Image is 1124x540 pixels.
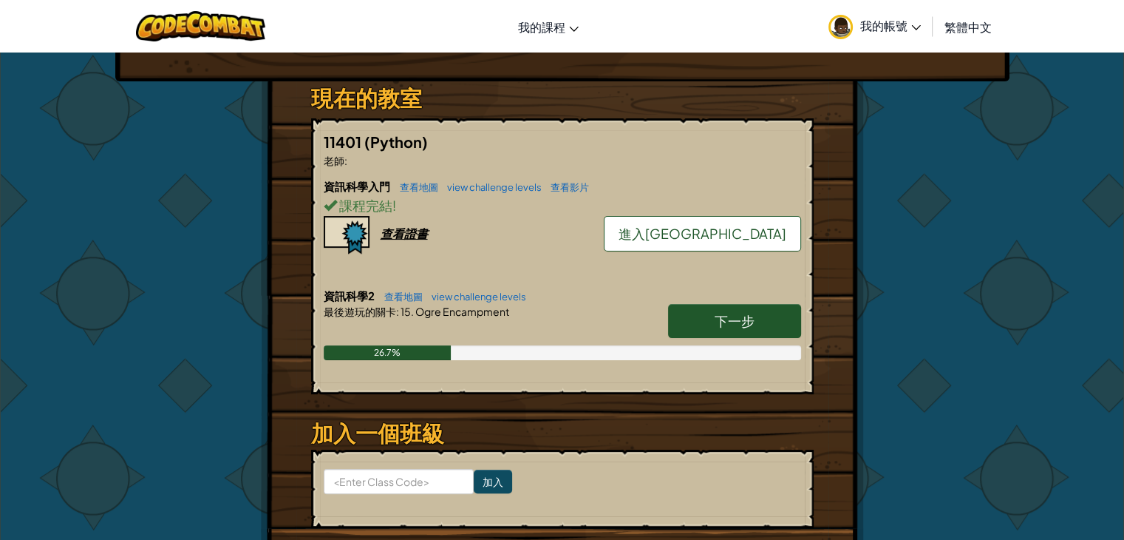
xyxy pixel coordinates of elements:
[392,181,438,193] a: 查看地圖
[511,7,586,47] a: 我的課程
[324,469,474,494] input: <Enter Class Code>
[392,197,396,214] span: !
[377,291,423,303] a: 查看地圖
[937,7,999,47] a: 繁體中文
[619,225,786,242] span: 進入[GEOGRAPHIC_DATA]
[399,305,414,318] span: 15.
[324,179,392,193] span: 資訊科學入門
[324,226,428,241] a: 查看證書
[518,19,565,35] span: 我的課程
[324,305,396,318] span: 最後遊玩的關卡
[440,181,542,193] a: view challenge levels
[337,197,392,214] span: 課程完結
[311,416,814,450] h3: 加入一個班級
[860,18,921,33] span: 我的帳號
[364,132,428,151] span: (Python)
[396,305,399,318] span: :
[381,226,428,241] div: 查看證書
[424,291,526,303] a: view challenge levels
[543,181,589,193] a: 查看影片
[136,11,265,41] img: CodeCombat logo
[324,345,451,360] div: 26.7%
[944,19,992,35] span: 繁體中文
[324,288,377,303] span: 資訊科學2
[715,312,755,329] span: 下一步
[311,81,814,115] h3: 現在的教室
[474,470,512,493] input: 加入
[828,15,853,39] img: avatar
[821,3,928,50] a: 我的帳號
[344,154,347,167] span: :
[414,305,509,318] span: Ogre Encampment
[324,154,344,167] span: 老師
[324,216,369,254] img: certificate-icon.png
[324,132,364,151] span: 11401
